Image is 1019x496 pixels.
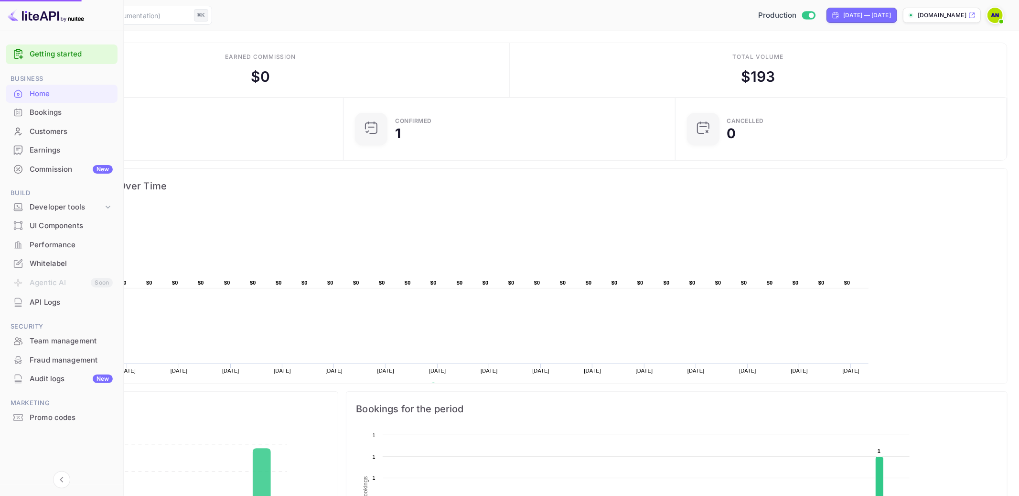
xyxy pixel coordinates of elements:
div: New [93,375,113,383]
text: $0 [508,280,515,286]
text: $0 [534,280,540,286]
div: [DATE] — [DATE] [843,11,891,20]
text: [DATE] [274,368,291,374]
text: $0 [379,280,385,286]
div: Total volume [732,53,783,61]
a: Customers [6,122,118,140]
text: $0 [664,280,670,286]
div: Developer tools [6,199,118,216]
a: Performance [6,236,118,254]
text: $0 [741,280,747,286]
span: Marketing [6,398,118,408]
text: [DATE] [687,368,705,374]
div: Getting started [6,44,118,64]
div: CANCELLED [727,118,764,124]
div: $ 193 [741,66,775,88]
div: Earned commission [225,53,296,61]
text: $0 [276,280,282,286]
text: 1 [373,454,375,460]
div: Audit logsNew [6,370,118,388]
div: Commission [30,164,113,175]
span: Business [6,74,118,84]
div: Team management [30,336,113,347]
a: Earnings [6,141,118,159]
text: $0 [611,280,618,286]
text: [DATE] [532,368,549,374]
text: [DATE] [119,368,136,374]
div: Earnings [6,141,118,160]
a: API Logs [6,293,118,311]
p: [DOMAIN_NAME] [918,11,966,20]
img: Abdelrahman Nasef [987,8,1003,23]
text: $0 [353,280,359,286]
a: Audit logsNew [6,370,118,387]
text: [DATE] [739,368,756,374]
div: Performance [6,236,118,254]
div: Switch to Sandbox mode [754,10,819,21]
a: Promo codes [6,408,118,426]
button: Collapse navigation [53,471,70,488]
text: [DATE] [377,368,395,374]
div: Audit logs [30,374,113,385]
text: $0 [483,280,489,286]
div: Whitelabel [30,258,113,269]
div: CommissionNew [6,160,118,179]
div: $ 0 [251,66,270,88]
span: Production [758,10,797,21]
text: $0 [301,280,308,286]
div: Home [30,88,113,99]
a: CommissionNew [6,160,118,178]
a: Whitelabel [6,254,118,272]
text: $0 [844,280,850,286]
text: $0 [457,280,463,286]
text: 1 [373,475,375,481]
text: $0 [224,280,230,286]
div: Home [6,85,118,103]
a: UI Components [6,217,118,234]
div: Team management [6,332,118,351]
text: $0 [327,280,333,286]
div: Performance [30,240,113,251]
div: ⌘K [194,9,208,22]
text: $0 [767,280,773,286]
text: [DATE] [429,368,446,374]
div: Customers [6,122,118,141]
a: Getting started [30,49,113,60]
span: Commission Growth Over Time [21,178,998,194]
text: [DATE] [791,368,808,374]
div: UI Components [30,220,113,231]
a: Home [6,85,118,102]
div: Confirmed [395,118,432,124]
text: $0 [146,280,152,286]
text: $0 [793,280,799,286]
text: [DATE] [325,368,343,374]
div: 1 [395,127,401,140]
div: Fraud management [30,355,113,366]
text: $0 [405,280,411,286]
img: LiteAPI logo [8,8,84,23]
div: 0 [727,127,736,140]
div: New [93,165,113,174]
text: $0 [198,280,204,286]
span: Weekly volume [21,401,328,417]
div: Fraud management [6,351,118,370]
a: Team management [6,332,118,350]
div: Bookings [6,103,118,122]
div: Bookings [30,107,113,118]
text: 1 [878,448,880,454]
text: $0 [689,280,696,286]
div: API Logs [6,293,118,312]
a: Fraud management [6,351,118,369]
div: UI Components [6,217,118,235]
text: [DATE] [481,368,498,374]
text: [DATE] [171,368,188,374]
text: [DATE] [584,368,601,374]
span: Security [6,321,118,332]
div: Whitelabel [6,254,118,273]
text: 1 [373,432,375,438]
text: [DATE] [636,368,653,374]
text: $0 [172,280,178,286]
div: Customers [30,126,113,137]
text: $0 [250,280,256,286]
text: $0 [637,280,644,286]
